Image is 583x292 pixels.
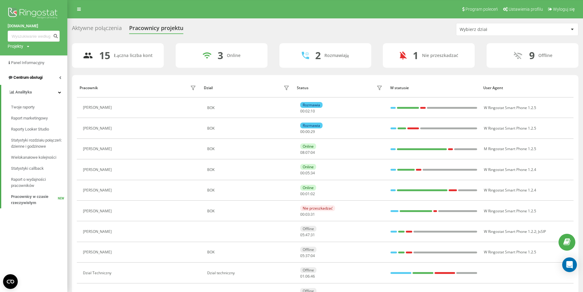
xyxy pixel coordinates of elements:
div: Offline [300,226,316,232]
div: 15 [99,50,110,61]
span: 05 [300,232,305,237]
div: Dzial Techniczny [83,271,113,275]
div: Online [227,53,241,58]
div: [PERSON_NAME] [83,126,113,131]
span: 00 [305,129,310,134]
a: Pracownicy w czasie rzeczywistymNEW [11,191,67,208]
span: Analityka [15,90,32,94]
span: 00 [300,191,305,196]
span: 31 [311,232,315,237]
span: 08 [300,150,305,155]
span: JsSIP [538,229,546,234]
span: Raport marketingowy [11,115,48,121]
span: Centrum obsługi [13,75,43,80]
div: Online [300,143,316,149]
span: 04 [311,253,315,258]
span: 04 [311,150,315,155]
span: 05 [305,170,310,176]
div: Łączna liczba kont [114,53,152,58]
div: Pracownicy projektu [129,25,183,34]
span: Statystyki callback [11,165,44,172]
div: Offline [300,247,316,252]
div: Rozmawia [300,123,323,128]
a: Raport o wydajności pracowników [11,174,67,191]
span: 34 [311,170,315,176]
span: Wielokanałowe kolejności [11,154,56,161]
span: Raporty Looker Studio [11,126,49,132]
span: 47 [305,232,310,237]
a: Statystyki rozdziału połączeń: dzienne i godzinowe [11,135,67,152]
span: Pracownicy w czasie rzeczywistym [11,194,58,206]
div: Offline [538,53,552,58]
div: User Agent [483,86,570,90]
span: 00 [300,212,305,217]
div: W statusie [390,86,477,90]
div: : : [300,109,315,113]
div: BOK [207,126,291,131]
span: Wyloguj się [553,7,575,12]
div: [PERSON_NAME] [83,250,113,254]
div: Aktywne połączenia [72,25,122,34]
span: Statystyki rozdziału połączeń: dzienne i godzinowe [11,137,64,150]
span: 01 [300,274,305,279]
span: W Ringostat Smart Phone 1.2.5 [484,249,536,255]
span: 02 [305,108,310,114]
div: Nie przeszkadzać [300,205,335,211]
div: BOK [207,209,291,213]
span: Twoje raporty [11,104,35,110]
div: Online [300,185,316,191]
img: Ringostat logo [8,6,60,21]
span: 00 [300,108,305,114]
div: : : [300,254,315,258]
div: BOK [207,188,291,192]
span: 31 [311,212,315,217]
span: 06 [305,274,310,279]
span: Program poleceń [465,7,498,12]
span: W Ringostat Smart Phone 1.2.5 [484,105,536,110]
span: 02 [311,191,315,196]
div: 2 [315,50,321,61]
div: : : [300,233,315,237]
div: [PERSON_NAME] [83,188,113,192]
span: W Ringostat Smart Phone 1.2.4 [484,167,536,172]
div: Pracownik [80,86,98,90]
a: Analityka [1,85,67,100]
span: 46 [311,274,315,279]
a: Wielokanałowe kolejności [11,152,67,163]
span: 00 [300,129,305,134]
div: : : [300,150,315,155]
div: : : [300,171,315,175]
div: : : [300,274,315,279]
span: Ustawienia profilu [509,7,543,12]
a: Twoje raporty [11,102,67,113]
span: W Ringostat Smart Phone 1.2.5 [484,126,536,131]
div: [PERSON_NAME] [83,105,113,110]
div: BOK [207,106,291,110]
div: [PERSON_NAME] [83,147,113,151]
div: [PERSON_NAME] [83,229,113,234]
span: M Ringostat Smart Phone 1.2.5 [484,146,536,151]
div: Status [297,86,308,90]
span: 07 [305,150,310,155]
div: : : [300,192,315,196]
span: 03 [305,212,310,217]
span: 29 [311,129,315,134]
div: : : [300,130,315,134]
span: 37 [305,253,310,258]
span: Panel Informacyjny [11,60,44,65]
div: Offline [300,267,316,273]
span: 10 [311,108,315,114]
div: BOK [207,168,291,172]
a: Statystyki callback [11,163,67,174]
div: Wybierz dział [460,27,533,32]
span: W Ringostat Smart Phone 1.2.2 [484,229,536,234]
div: [PERSON_NAME] [83,168,113,172]
div: Projekty [8,43,23,49]
a: Raporty Looker Studio [11,124,67,135]
span: Raport o wydajności pracowników [11,176,64,189]
div: : : [300,212,315,217]
div: Open Intercom Messenger [562,257,577,272]
span: 00 [300,170,305,176]
button: Open CMP widget [3,274,18,289]
div: Rozmawiają [324,53,349,58]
